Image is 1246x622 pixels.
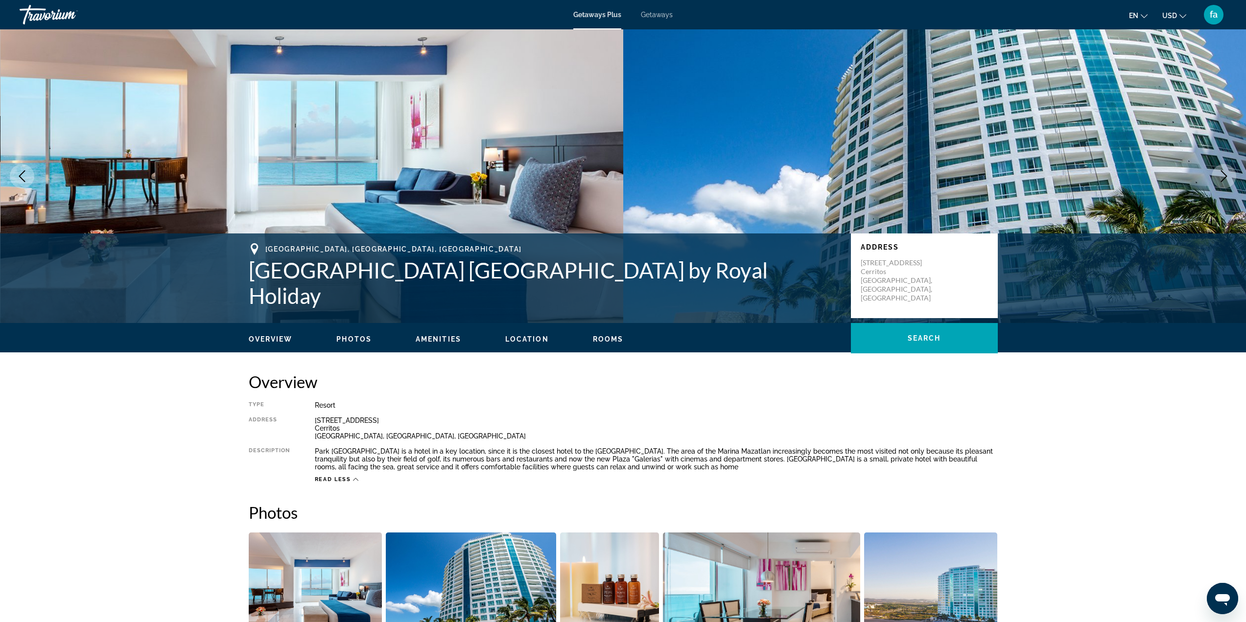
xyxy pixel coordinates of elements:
[336,335,372,343] span: Photos
[1129,12,1138,20] span: en
[641,11,673,19] a: Getaways
[861,258,939,302] p: [STREET_ADDRESS] Cerritos [GEOGRAPHIC_DATA], [GEOGRAPHIC_DATA], [GEOGRAPHIC_DATA]
[315,401,998,409] div: Resort
[851,323,998,353] button: Search
[249,416,290,440] div: Address
[249,447,290,471] div: Description
[315,476,359,483] button: Read less
[1210,10,1218,20] span: fa
[861,243,988,251] p: Address
[593,335,624,344] button: Rooms
[249,257,841,308] h1: [GEOGRAPHIC_DATA] [GEOGRAPHIC_DATA] by Royal Holiday
[315,476,351,483] span: Read less
[249,335,293,344] button: Overview
[315,416,998,440] div: [STREET_ADDRESS] Cerritos [GEOGRAPHIC_DATA], [GEOGRAPHIC_DATA], [GEOGRAPHIC_DATA]
[336,335,372,344] button: Photos
[1129,8,1148,23] button: Change language
[593,335,624,343] span: Rooms
[315,447,998,471] div: Park [GEOGRAPHIC_DATA] is a hotel in a key location, since it is the closest hotel to the [GEOGRA...
[1201,4,1226,25] button: User Menu
[249,401,290,409] div: Type
[1207,583,1238,614] iframe: Button to launch messaging window
[1162,12,1177,20] span: USD
[249,335,293,343] span: Overview
[505,335,549,344] button: Location
[908,334,941,342] span: Search
[1212,164,1236,188] button: Next image
[416,335,461,343] span: Amenities
[249,503,998,522] h2: Photos
[573,11,621,19] a: Getaways Plus
[416,335,461,344] button: Amenities
[1162,8,1186,23] button: Change currency
[20,2,118,27] a: Travorium
[265,245,522,253] span: [GEOGRAPHIC_DATA], [GEOGRAPHIC_DATA], [GEOGRAPHIC_DATA]
[249,372,998,392] h2: Overview
[505,335,549,343] span: Location
[10,164,34,188] button: Previous image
